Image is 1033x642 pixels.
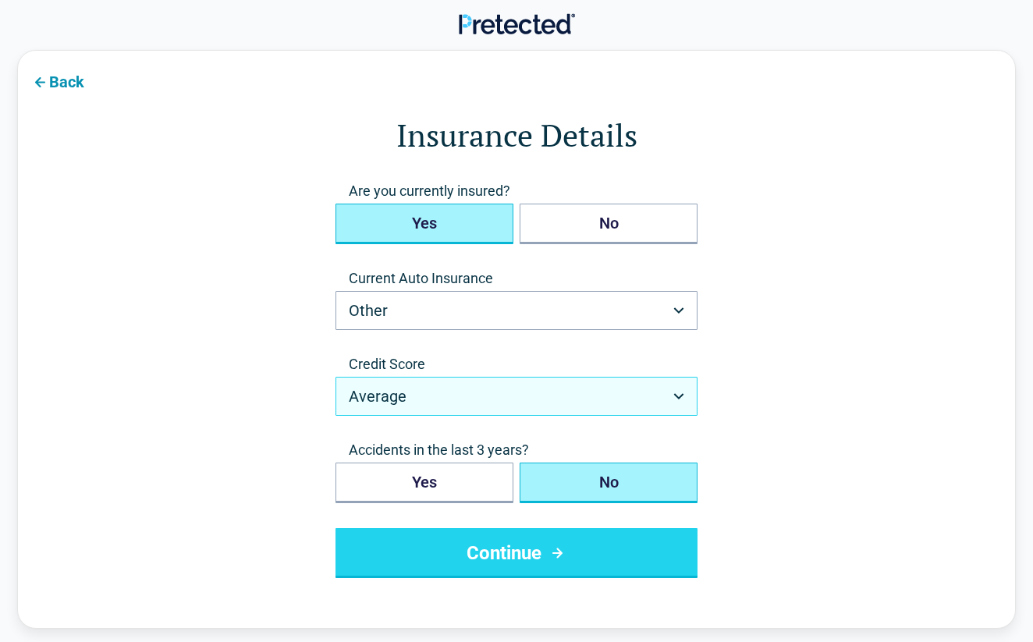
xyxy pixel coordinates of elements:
[335,441,698,459] span: Accidents in the last 3 years?
[335,204,513,244] button: Yes
[335,528,698,578] button: Continue
[335,355,698,374] label: Credit Score
[335,269,698,288] label: Current Auto Insurance
[335,182,698,200] span: Are you currently insured?
[520,204,698,244] button: No
[335,463,513,503] button: Yes
[520,463,698,503] button: No
[80,113,953,157] h1: Insurance Details
[18,63,97,98] button: Back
